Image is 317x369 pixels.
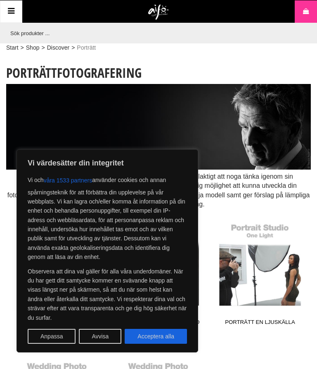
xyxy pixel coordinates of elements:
[6,43,19,52] a: Start
[214,318,305,329] span: Porträtt En Ljuskälla
[79,329,121,344] button: Avvisa
[28,267,187,322] p: Observera att dina val gäller för alla våra underdomäner. När du har gett ditt samtycke kommer en...
[44,173,92,188] button: våra 1533 partners
[17,149,198,352] div: Vi värdesätter din integritet
[148,5,169,20] img: logo.png
[21,43,24,52] span: >
[28,173,187,262] p: Vi och använder cookies och annan spårningsteknik för att förbättra din upplevelse på vår webbpla...
[28,158,187,168] p: Vi värdesätter din integritet
[77,43,96,52] span: Porträtt
[214,218,305,329] a: Porträtt En Ljuskälla
[6,23,307,43] input: Sök produkter ...
[6,172,311,209] div: Vid uppbyggnaden av en fotostudio är det ekonomiskt fördelaktigt att noga tänka igenom sin invest...
[125,329,187,344] button: Acceptera alla
[71,43,75,52] span: >
[12,318,103,329] span: Porträtt Basic Studio
[28,329,76,344] button: Anpassa
[6,84,311,170] img: Aifo Aktiviteter Porträttfotografering
[12,218,103,329] a: Porträtt Basic Studio
[47,43,69,52] a: Discover
[26,43,40,52] a: Shop
[41,43,45,52] span: >
[6,64,311,82] h1: Porträttfotografering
